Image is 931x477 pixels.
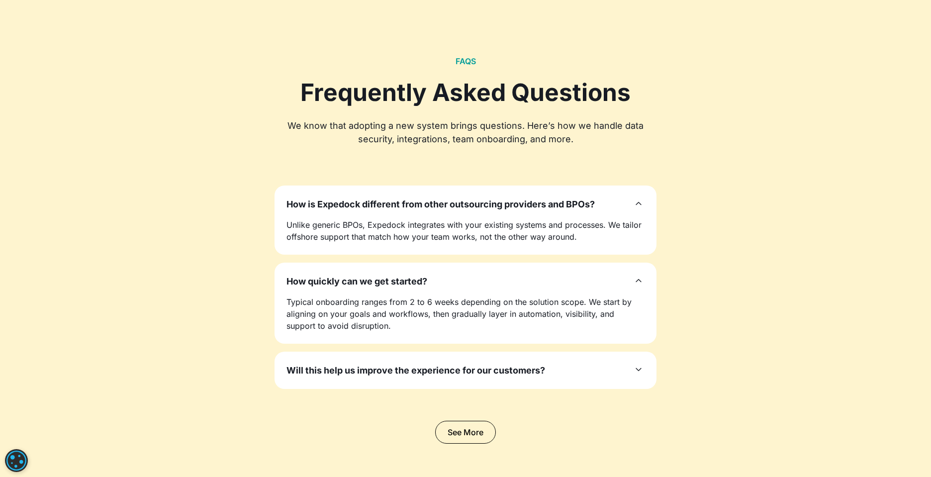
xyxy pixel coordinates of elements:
h3: Will this help us improve the experience for our customers? [286,364,545,377]
div: We know that adopting a new system brings questions. Here’s how we handle data security, integrat... [275,119,656,146]
p: Typical onboarding ranges from 2 to 6 weeks depending on the solution scope. We start by aligning... [286,296,645,332]
h3: How quickly can we get started? [286,275,427,288]
a: See More [435,421,496,444]
h3: How is Expedock different from other outsourcing providers and BPOs? [286,197,595,211]
iframe: Chat Widget [881,429,931,477]
p: Unlike generic BPOs, Expedock integrates with your existing systems and processes. We tailor offs... [286,219,645,243]
h2: FAQS [456,57,476,66]
div: Frequently Asked Questions [275,78,656,107]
